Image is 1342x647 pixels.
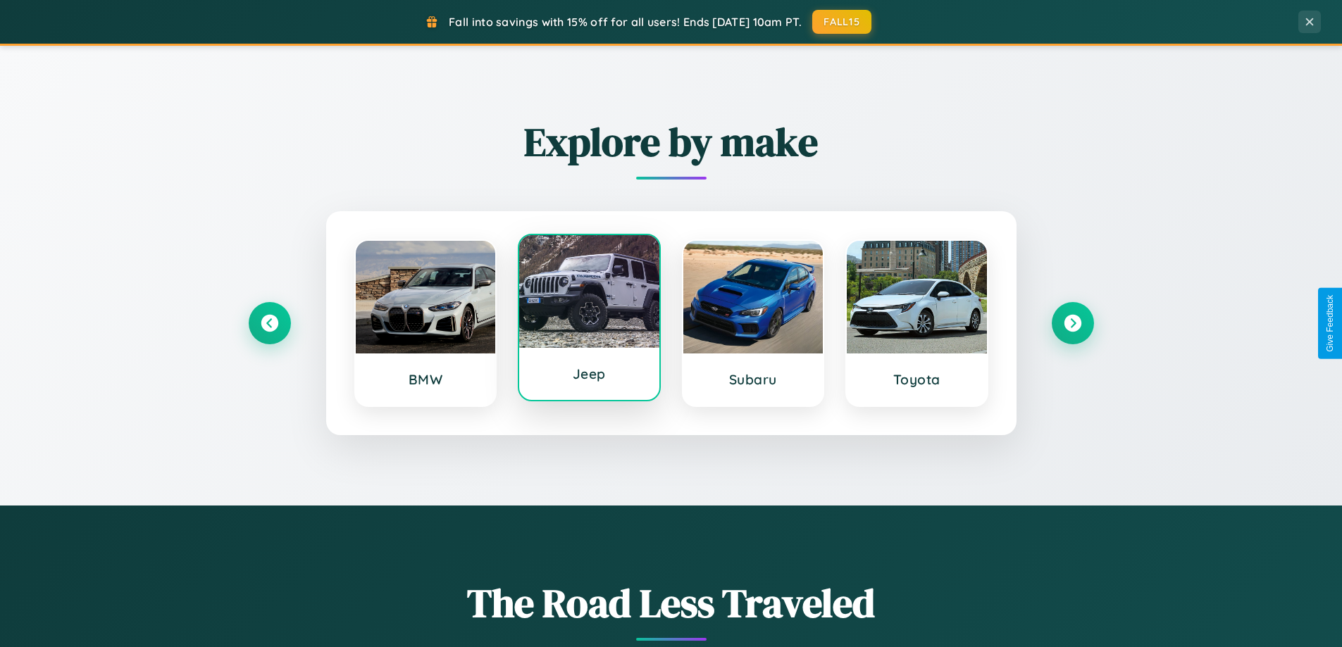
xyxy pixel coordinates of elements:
h3: Toyota [861,371,973,388]
h3: Subaru [697,371,809,388]
h3: Jeep [533,365,645,382]
div: Give Feedback [1325,295,1335,352]
h3: BMW [370,371,482,388]
h2: Explore by make [249,115,1094,169]
h1: The Road Less Traveled [249,576,1094,630]
span: Fall into savings with 15% off for all users! Ends [DATE] 10am PT. [449,15,802,29]
button: FALL15 [812,10,871,34]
